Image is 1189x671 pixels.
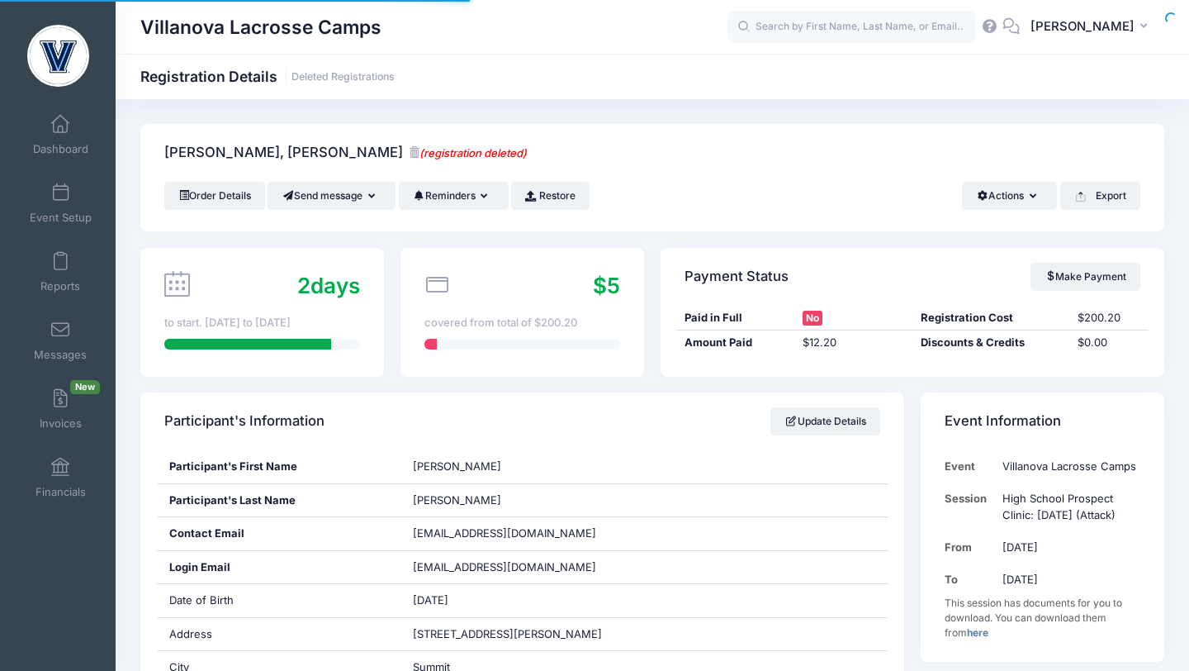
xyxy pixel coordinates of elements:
[1069,310,1148,326] div: $200.20
[967,626,988,639] a: here
[413,627,602,640] span: [STREET_ADDRESS][PERSON_NAME]
[21,174,100,232] a: Event Setup
[40,279,80,293] span: Reports
[1060,182,1140,210] button: Export
[413,593,448,607] span: [DATE]
[157,450,400,483] div: Participant's First Name
[140,8,381,46] h1: Villanova Lacrosse Camps
[413,526,596,540] span: [EMAIL_ADDRESS][DOMAIN_NAME]
[164,130,527,177] h4: [PERSON_NAME], [PERSON_NAME]
[70,380,100,394] span: New
[1069,335,1148,351] div: $0.00
[157,484,400,517] div: Participant's Last Name
[21,380,100,438] a: InvoicesNew
[945,531,995,564] td: From
[21,243,100,301] a: Reports
[945,596,1140,640] div: This session has documents for you to download. You can download them from
[912,335,1069,351] div: Discounts & Credits
[399,182,509,210] button: Reminders
[962,182,1057,210] button: Actions
[164,315,360,331] div: to start. [DATE] to [DATE]
[424,315,620,331] div: covered from total of $200.20
[164,398,324,445] h4: Participant's Information
[794,335,912,351] div: $12.20
[297,269,360,302] div: days
[685,253,789,300] h4: Payment Status
[157,517,400,550] div: Contact Email
[409,146,527,160] small: (registration deleted)
[945,398,1061,445] h4: Event Information
[1030,263,1140,291] a: Make Payment
[995,531,1140,564] td: [DATE]
[727,11,975,44] input: Search by First Name, Last Name, or Email...
[413,459,501,473] span: [PERSON_NAME]
[30,211,92,225] span: Event Setup
[21,106,100,164] a: Dashboard
[945,483,995,531] td: Session
[34,348,87,362] span: Messages
[1030,17,1135,36] span: [PERSON_NAME]
[413,559,619,576] span: [EMAIL_ADDRESS][DOMAIN_NAME]
[803,311,822,326] span: No
[21,312,100,369] a: Messages
[593,273,620,298] span: $5
[676,335,794,351] div: Amount Paid
[157,551,400,584] div: Login Email
[676,310,794,326] div: Paid in Full
[995,564,1140,596] td: [DATE]
[21,449,100,507] a: Financials
[912,310,1069,326] div: Registration Cost
[511,182,590,210] a: Restore
[140,68,395,85] h1: Registration Details
[27,25,89,87] img: Villanova Lacrosse Camps
[770,407,880,435] a: Update Details
[36,485,86,499] span: Financials
[995,450,1140,483] td: Villanova Lacrosse Camps
[1020,8,1164,46] button: [PERSON_NAME]
[164,182,265,210] a: Order Details
[33,142,88,156] span: Dashboard
[413,493,501,507] span: [PERSON_NAME]
[157,618,400,651] div: Address
[995,483,1140,531] td: High School Prospect Clinic: [DATE] (Attack)
[945,564,995,596] td: To
[945,450,995,483] td: Event
[291,71,395,83] a: Deleted Registrations
[297,273,310,298] span: 2
[268,182,396,210] button: Send message
[157,584,400,617] div: Date of Birth
[40,416,82,431] span: Invoices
